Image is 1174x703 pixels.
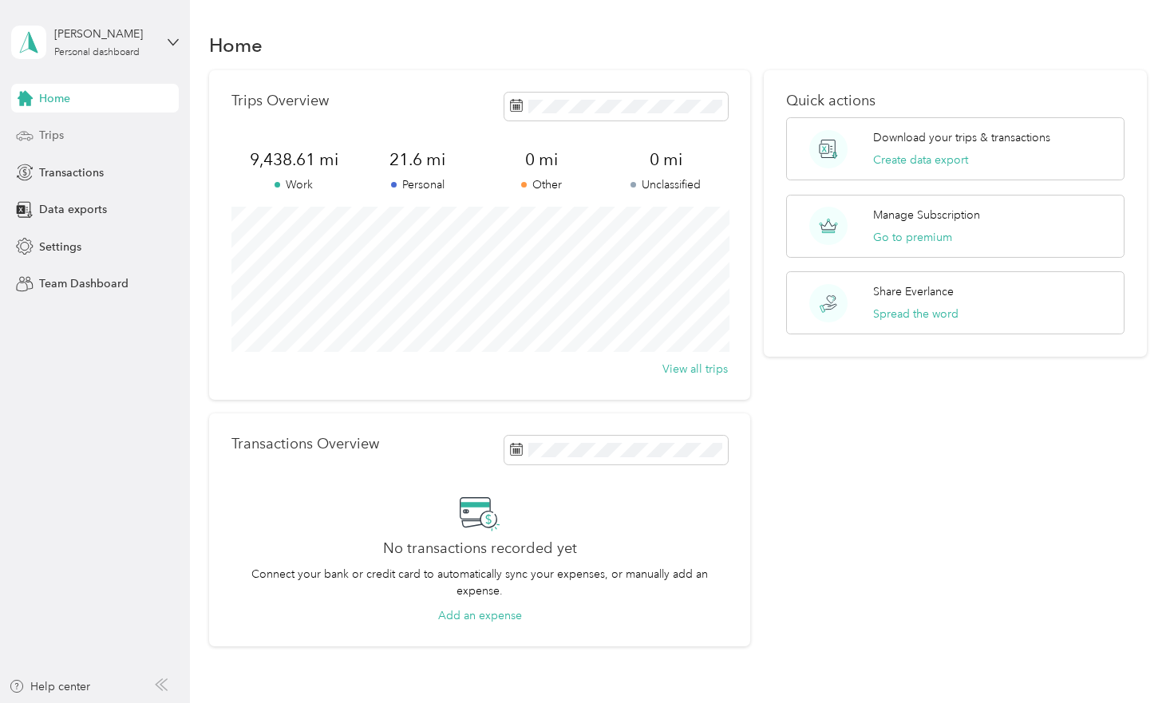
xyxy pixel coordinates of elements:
[39,127,64,144] span: Trips
[39,239,81,255] span: Settings
[604,176,728,193] p: Unclassified
[662,361,728,377] button: View all trips
[873,129,1050,146] p: Download your trips & transactions
[231,148,355,171] span: 9,438.61 mi
[39,201,107,218] span: Data exports
[873,207,980,223] p: Manage Subscription
[480,148,603,171] span: 0 mi
[438,607,522,624] button: Add an expense
[54,48,140,57] div: Personal dashboard
[873,229,952,246] button: Go to premium
[356,176,480,193] p: Personal
[231,566,728,599] p: Connect your bank or credit card to automatically sync your expenses, or manually add an expense.
[873,306,959,322] button: Spread the word
[231,93,329,109] p: Trips Overview
[54,26,154,42] div: [PERSON_NAME]
[873,283,954,300] p: Share Everlance
[873,152,968,168] button: Create data export
[39,275,128,292] span: Team Dashboard
[480,176,603,193] p: Other
[786,93,1124,109] p: Quick actions
[231,176,355,193] p: Work
[209,37,263,53] h1: Home
[39,90,70,107] span: Home
[1085,614,1174,703] iframe: Everlance-gr Chat Button Frame
[231,436,379,452] p: Transactions Overview
[604,148,728,171] span: 0 mi
[9,678,90,695] button: Help center
[383,540,577,557] h2: No transactions recorded yet
[356,148,480,171] span: 21.6 mi
[39,164,104,181] span: Transactions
